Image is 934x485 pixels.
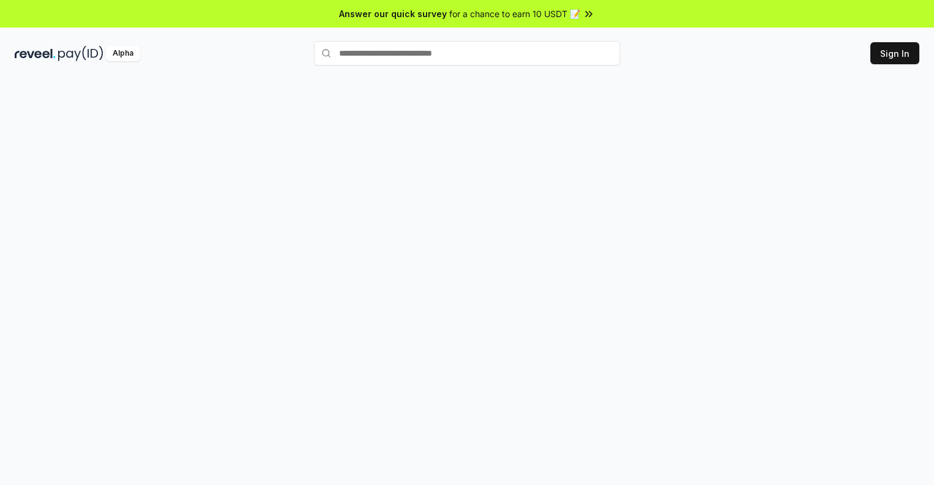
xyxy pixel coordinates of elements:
[870,42,919,64] button: Sign In
[58,46,103,61] img: pay_id
[106,46,140,61] div: Alpha
[449,7,580,20] span: for a chance to earn 10 USDT 📝
[339,7,447,20] span: Answer our quick survey
[15,46,56,61] img: reveel_dark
